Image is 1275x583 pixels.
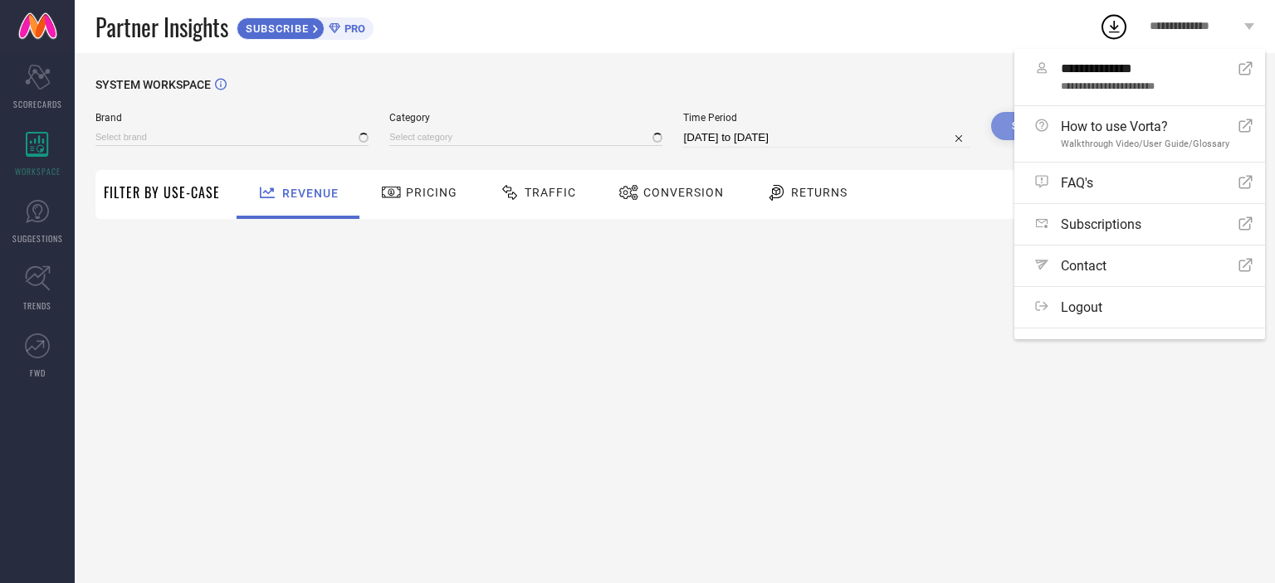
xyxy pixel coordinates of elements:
span: How to use Vorta? [1061,119,1229,134]
input: Select time period [683,128,970,148]
span: Pricing [406,186,457,199]
span: FWD [30,367,46,379]
span: Traffic [525,186,576,199]
span: SUBSCRIBE [237,22,313,35]
span: WORKSPACE [15,165,61,177]
a: SUBSCRIBEPRO [237,13,374,40]
div: Open download list [1099,12,1129,41]
span: Returns [791,186,848,199]
span: FAQ's [1061,175,1093,191]
span: Partner Insights [95,10,228,44]
span: TRENDS [23,299,51,312]
a: FAQ's [1014,163,1265,203]
span: Revenue [282,187,339,200]
span: Brand [95,112,369,124]
input: Select category [389,129,662,146]
input: Select brand [95,129,369,146]
span: Contact [1061,258,1106,274]
span: Walkthrough Video/User Guide/Glossary [1061,138,1229,149]
a: Contact [1014,245,1265,286]
span: PRO [340,22,365,35]
a: Subscriptions [1014,204,1265,245]
span: Filter By Use-Case [104,182,220,202]
span: Subscriptions [1061,216,1141,232]
span: Conversion [643,186,724,199]
span: Logout [1061,299,1102,315]
a: How to use Vorta?Walkthrough Video/User Guide/Glossary [1014,106,1265,162]
span: SCORECARDS [13,98,62,110]
span: Category [389,112,662,124]
span: Time Period [683,112,970,124]
span: SYSTEM WORKSPACE [95,78,211,91]
span: SUGGESTIONS [12,232,63,245]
